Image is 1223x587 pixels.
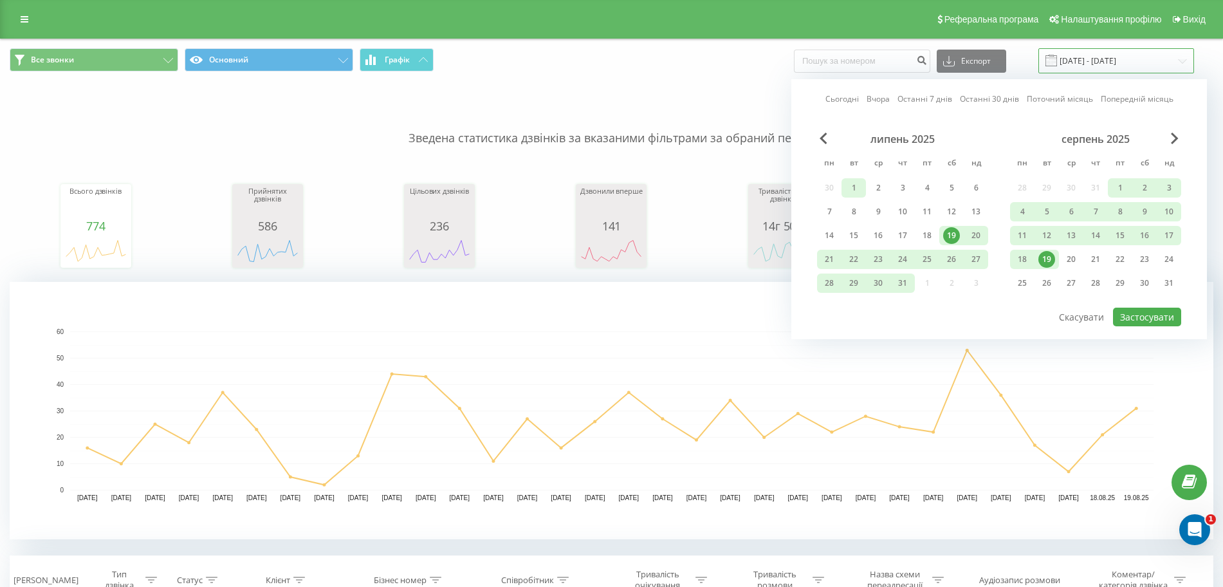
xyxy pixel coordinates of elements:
[1034,250,1059,269] div: вт 19 серп 2025 р.
[817,250,841,269] div: пн 21 лип 2025 р.
[822,494,842,501] text: [DATE]
[1014,275,1031,292] div: 25
[821,275,838,292] div: 28
[1113,308,1181,326] button: Застосувати
[1090,494,1115,501] text: 18.08.25
[64,232,128,271] svg: A chart.
[10,104,1213,147] p: Зведена статистика дзвінків за вказаними фільтрами за обраний період
[866,178,890,198] div: ср 2 лип 2025 р.
[551,494,571,501] text: [DATE]
[1034,226,1059,245] div: вт 12 серп 2025 р.
[1014,203,1031,220] div: 4
[57,381,64,388] text: 40
[145,494,165,501] text: [DATE]
[57,407,64,415] text: 30
[939,178,964,198] div: сб 5 лип 2025 р.
[177,575,203,586] div: Статус
[869,154,888,174] abbr: середа
[1136,180,1153,196] div: 2
[939,202,964,221] div: сб 12 лип 2025 р.
[820,133,827,144] span: Previous Month
[821,203,838,220] div: 7
[77,494,98,501] text: [DATE]
[1038,275,1055,292] div: 26
[579,187,643,219] div: Дзвонили вперше
[919,227,935,244] div: 18
[111,494,132,501] text: [DATE]
[579,232,643,271] svg: A chart.
[14,575,78,586] div: [PERSON_NAME]
[890,250,915,269] div: чт 24 лип 2025 р.
[817,202,841,221] div: пн 7 лип 2025 р.
[1161,251,1177,268] div: 24
[57,460,64,467] text: 10
[450,494,470,501] text: [DATE]
[964,178,988,198] div: нд 6 лип 2025 р.
[1038,251,1055,268] div: 19
[894,251,911,268] div: 24
[943,203,960,220] div: 12
[923,494,944,501] text: [DATE]
[1136,251,1153,268] div: 23
[1059,250,1083,269] div: ср 20 серп 2025 р.
[794,50,930,73] input: Пошук за номером
[841,250,866,269] div: вт 22 лип 2025 р.
[966,154,986,174] abbr: неділя
[845,275,862,292] div: 29
[1052,308,1111,326] button: Скасувати
[1087,203,1104,220] div: 7
[897,93,952,105] a: Останні 7 днів
[751,232,816,271] svg: A chart.
[866,274,890,293] div: ср 30 лип 2025 р.
[754,494,775,501] text: [DATE]
[501,575,554,586] div: Співробітник
[1059,274,1083,293] div: ср 27 серп 2025 р.
[31,55,74,65] span: Все звонки
[1034,274,1059,293] div: вт 26 серп 2025 р.
[185,48,353,71] button: Основний
[1157,274,1181,293] div: нд 31 серп 2025 р.
[348,494,369,501] text: [DATE]
[1062,154,1081,174] abbr: середа
[280,494,301,501] text: [DATE]
[382,494,402,501] text: [DATE]
[870,203,887,220] div: 9
[1087,275,1104,292] div: 28
[1083,226,1108,245] div: чт 14 серп 2025 р.
[10,282,1213,539] svg: A chart.
[1110,154,1130,174] abbr: п’ятниця
[1157,202,1181,221] div: нд 10 серп 2025 р.
[964,202,988,221] div: нд 13 лип 2025 р.
[1161,227,1177,244] div: 17
[991,494,1011,501] text: [DATE]
[939,226,964,245] div: сб 19 лип 2025 р.
[314,494,335,501] text: [DATE]
[964,250,988,269] div: нд 27 лип 2025 р.
[919,251,935,268] div: 25
[1027,93,1093,105] a: Поточний місяць
[1010,274,1034,293] div: пн 25 серп 2025 р.
[890,178,915,198] div: чт 3 лип 2025 р.
[942,154,961,174] abbr: субота
[407,232,472,271] svg: A chart.
[1112,251,1128,268] div: 22
[57,355,64,362] text: 50
[1136,203,1153,220] div: 9
[1132,178,1157,198] div: сб 2 серп 2025 р.
[845,203,862,220] div: 8
[844,154,863,174] abbr: вівторок
[944,14,1039,24] span: Реферальна програма
[1159,154,1179,174] abbr: неділя
[416,494,436,501] text: [DATE]
[968,251,984,268] div: 27
[1061,14,1161,24] span: Налаштування профілю
[841,202,866,221] div: вт 8 лип 2025 р.
[235,232,300,271] div: A chart.
[866,226,890,245] div: ср 16 лип 2025 р.
[915,202,939,221] div: пт 11 лип 2025 р.
[1083,202,1108,221] div: чт 7 серп 2025 р.
[407,187,472,219] div: Цільових дзвінків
